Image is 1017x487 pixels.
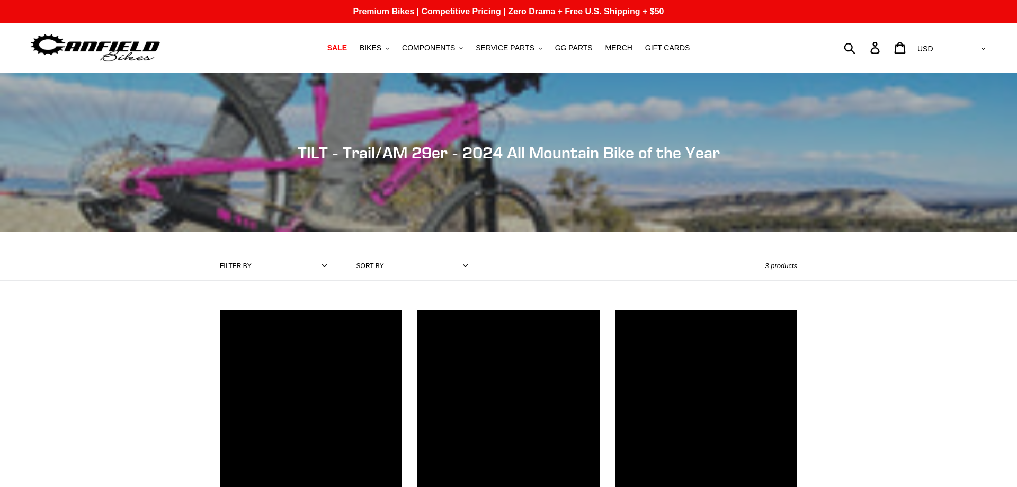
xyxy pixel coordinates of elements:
button: SERVICE PARTS [470,41,547,55]
a: GG PARTS [550,41,598,55]
span: 3 products [765,262,797,270]
a: GIFT CARDS [640,41,695,55]
span: COMPONENTS [402,43,455,52]
a: MERCH [600,41,638,55]
span: MERCH [605,43,632,52]
button: COMPONENTS [397,41,468,55]
span: GG PARTS [555,43,593,52]
button: BIKES [354,41,395,55]
img: Canfield Bikes [29,31,162,65]
label: Sort by [356,261,384,271]
span: SERVICE PARTS [476,43,534,52]
input: Search [850,36,877,59]
span: TILT - Trail/AM 29er - 2024 All Mountain Bike of the Year [298,143,720,162]
a: SALE [322,41,352,55]
span: SALE [327,43,347,52]
label: Filter by [220,261,252,271]
span: GIFT CARDS [645,43,690,52]
span: BIKES [360,43,381,52]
